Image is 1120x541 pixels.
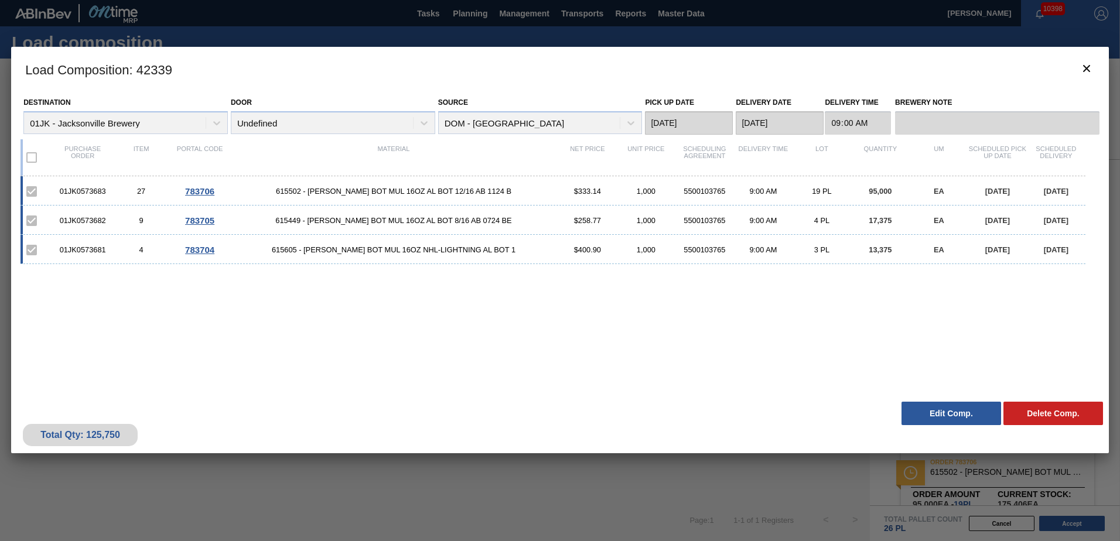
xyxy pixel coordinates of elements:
[185,186,214,196] span: 783706
[112,216,170,225] div: 9
[112,187,170,196] div: 27
[793,245,851,254] div: 3 PL
[985,187,1010,196] span: [DATE]
[675,216,734,225] div: 5500103765
[968,145,1027,170] div: Scheduled Pick up Date
[11,47,1109,91] h3: Load Composition : 42339
[675,245,734,254] div: 5500103765
[170,215,229,225] div: Go to Order
[934,216,944,225] span: EA
[902,402,1001,425] button: Edit Comp.
[170,245,229,255] div: Go to Order
[645,98,694,107] label: Pick up Date
[617,245,675,254] div: 1,000
[910,145,968,170] div: UM
[985,216,1010,225] span: [DATE]
[734,245,793,254] div: 9:00 AM
[934,187,944,196] span: EA
[558,145,617,170] div: Net Price
[229,145,558,170] div: Material
[1003,402,1103,425] button: Delete Comp.
[53,145,112,170] div: Purchase order
[734,187,793,196] div: 9:00 AM
[734,216,793,225] div: 9:00 AM
[112,245,170,254] div: 4
[793,145,851,170] div: Lot
[617,187,675,196] div: 1,000
[734,145,793,170] div: Delivery Time
[229,187,558,196] span: 615502 - CARR BOT MUL 16OZ AL BOT 12/16 AB 1124 B
[558,216,617,225] div: $258.77
[869,245,892,254] span: 13,375
[736,111,824,135] input: mm/dd/yyyy
[1044,245,1068,254] span: [DATE]
[617,216,675,225] div: 1,000
[53,245,112,254] div: 01JK0573681
[1044,216,1068,225] span: [DATE]
[23,98,70,107] label: Destination
[793,187,851,196] div: 19 PL
[645,111,733,135] input: mm/dd/yyyy
[985,245,1010,254] span: [DATE]
[185,245,214,255] span: 783704
[825,94,891,111] label: Delivery Time
[229,245,558,254] span: 615605 - CARR BOT MUL 16OZ NHL-LIGHTNING AL BOT 1
[1044,187,1068,196] span: [DATE]
[869,216,892,225] span: 17,375
[229,216,558,225] span: 615449 - CARR BOT MUL 16OZ AL BOT 8/16 AB 0724 BE
[32,430,129,440] div: Total Qty: 125,750
[112,145,170,170] div: Item
[53,216,112,225] div: 01JK0573682
[675,145,734,170] div: Scheduling Agreement
[438,98,468,107] label: Source
[895,94,1099,111] label: Brewery Note
[617,145,675,170] div: Unit Price
[53,187,112,196] div: 01JK0573683
[869,187,892,196] span: 95,000
[558,187,617,196] div: $333.14
[558,245,617,254] div: $400.90
[934,245,944,254] span: EA
[851,145,910,170] div: Quantity
[231,98,252,107] label: Door
[736,98,791,107] label: Delivery Date
[170,186,229,196] div: Go to Order
[185,215,214,225] span: 783705
[170,145,229,170] div: Portal code
[1027,145,1085,170] div: Scheduled Delivery
[793,216,851,225] div: 4 PL
[675,187,734,196] div: 5500103765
